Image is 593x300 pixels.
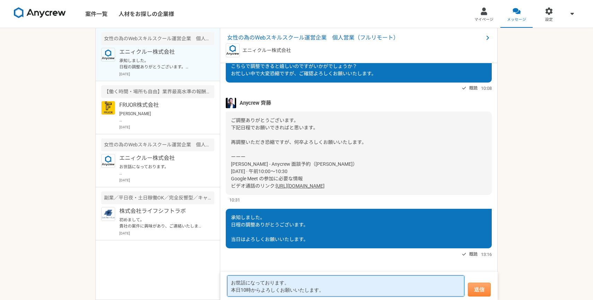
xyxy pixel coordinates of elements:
span: 女性の為のWebスキルスクール運営企業 個人営業（フルリモート） [227,34,483,42]
span: 承知しました。 4日20:30~23:00 6日20:30~23:00 7日9:00~12:00 8日9:00~12:00 こちらで調整できると嬉しいのですがいかがでしょうか？ お忙しい中で大変... [231,12,376,76]
span: マイページ [474,17,493,23]
img: logo_text_blue_01.png [226,43,240,57]
span: 設定 [545,17,553,23]
img: website_grey.svg [11,18,17,24]
p: 初めまして。 貴社の案件に興味があり、ご連絡いたしました。 就活時から「教育」に興味が生まれ、新卒からは業務委託で英会話スクールの営業に従事してきました。 他にもスクール関係の営業経験もあり、そ... [119,217,205,229]
p: [DATE] [119,71,214,77]
div: ドメイン: [DOMAIN_NAME] [18,18,80,24]
button: 送信 [468,283,491,297]
img: logo_orange.svg [11,11,17,17]
textarea: お世話になっております。 本日10時からよろしくお願いいたします。 [227,275,464,297]
span: Anycrew 齊藤 [240,99,271,107]
img: logo_text_blue_01.png [101,154,115,168]
span: ご調整ありがとうございます。 下記日程でお願いできればと思います。 再調整いただき恐縮ですが、何卒よろしくお願いいたします。 ーーー [PERSON_NAME] - Anycrew 面談予約（[... [231,118,367,189]
a: [URL][DOMAIN_NAME] [276,183,325,189]
p: お世話になっております。 もしよろしければ、再度お話伺いたく思っているのですが、いかがでしょうか？ お忙しい中で大変恐縮ですが、よろしくお願いいたします。 [119,164,205,176]
span: 既読 [469,84,478,92]
img: tab_domain_overview_orange.svg [24,41,29,46]
p: [DATE] [119,231,214,236]
img: tab_keywords_by_traffic_grey.svg [73,41,78,46]
div: キーワード流入 [80,42,112,46]
span: 承知しました。 日程の調整ありがとうございます。 当日はよろしくお願いいたします。 [231,215,308,242]
p: [PERSON_NAME] お世話になっております。 予約いたしました。 当日はよろしくお願いいたします。 [PERSON_NAME] [119,111,205,123]
p: [DATE] [119,125,214,130]
div: ドメイン概要 [31,42,58,46]
p: エニィクルー株式会社 [242,47,291,54]
img: S__5267474.jpg [226,98,236,108]
p: 株式会社ライフシフトラボ [119,207,205,215]
img: 8DqYSo04kwAAAAASUVORK5CYII= [14,7,66,18]
div: 【働く時間・場所も自由】業界最高水準の報酬率を誇るキャリアアドバイザーを募集！ [101,85,214,98]
span: メッセージ [507,17,526,23]
div: v 4.0.25 [19,11,34,17]
span: 既読 [469,250,478,258]
div: 副業／平日夜・土日稼働OK／完全反響型／キャリアスクールの説明会担当者 [101,191,214,204]
span: 13:16 [481,251,492,258]
span: 10:08 [481,85,492,92]
img: FRUOR%E3%83%AD%E3%82%B3%E3%82%99.png [101,101,115,115]
p: エニィクルー株式会社 [119,48,205,56]
span: 10:31 [229,197,240,203]
p: FRUOR株式会社 [119,101,205,109]
img: logo_text_blue_01.png [101,48,115,62]
div: 女性の為のWebスキルスクール運営企業 個人営業（フルリモート） [101,32,214,45]
p: エニィクルー株式会社 [119,154,205,162]
p: [DATE] [119,178,214,183]
p: 承知しました。 日程の調整ありがとうございます。 当日はよろしくお願いいたします。 [119,58,205,70]
img: %E7%B8%A6%E7%B5%84%E3%81%BF_%E3%83%88%E3%83%AA%E3%83%9F%E3%83%B3%E3%82%AF%E3%82%99%E7%94%A8%E4%BD... [101,207,115,221]
div: 女性の為のWebスキルスクール運営企業 個人営業 [101,138,214,151]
